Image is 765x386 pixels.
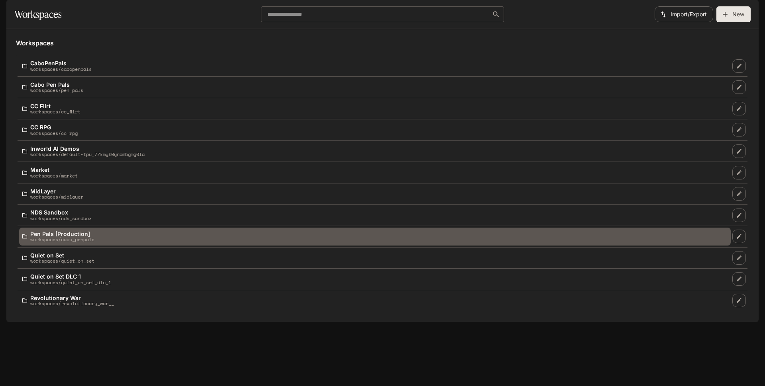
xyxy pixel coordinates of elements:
[732,80,746,94] a: Edit workspace
[30,301,114,306] p: workspaces/revolutionary_war__
[19,206,731,224] a: NDS Sandboxworkspaces/nds_sandbox
[30,109,80,114] p: workspaces/cc_flirt
[30,252,94,258] p: Quiet on Set
[19,142,731,160] a: Inworld AI Demosworkspaces/default-tpu_77kmyk0ynbmbgmg0la
[16,39,749,47] h5: Workspaces
[716,6,751,22] button: Create workspace
[19,164,731,181] a: Marketworkspaces/market
[30,103,80,109] p: CC Flirt
[732,187,746,201] a: Edit workspace
[30,146,145,152] p: Inworld AI Demos
[30,124,78,130] p: CC RPG
[30,295,114,301] p: Revolutionary War
[30,152,145,157] p: workspaces/default-tpu_77kmyk0ynbmbgmg0la
[655,6,713,22] button: Import/Export
[30,231,94,237] p: Pen Pals [Production]
[732,59,746,73] a: Edit workspace
[732,251,746,265] a: Edit workspace
[732,102,746,115] a: Edit workspace
[19,78,731,96] a: Cabo Pen Palsworkspaces/pen_pals
[30,131,78,136] p: workspaces/cc_rpg
[19,249,731,267] a: Quiet on Setworkspaces/quiet_on_set
[19,185,731,203] a: MidLayerworkspaces/midlayer
[14,6,61,22] h1: Workspaces
[30,188,83,194] p: MidLayer
[732,230,746,243] a: Edit workspace
[30,258,94,263] p: workspaces/quiet_on_set
[30,273,111,279] p: Quiet on Set DLC 1
[30,60,92,66] p: CaboPenPals
[30,82,83,88] p: Cabo Pen Pals
[19,292,731,310] a: Revolutionary Warworkspaces/revolutionary_war__
[30,209,92,215] p: NDS Sandbox
[30,194,83,199] p: workspaces/midlayer
[19,57,731,75] a: CaboPenPalsworkspaces/cabopenpals
[19,270,731,288] a: Quiet on Set DLC 1workspaces/quiet_on_set_dlc_1
[732,272,746,286] a: Edit workspace
[30,173,78,178] p: workspaces/market
[30,66,92,72] p: workspaces/cabopenpals
[30,280,111,285] p: workspaces/quiet_on_set_dlc_1
[30,88,83,93] p: workspaces/pen_pals
[732,294,746,307] a: Edit workspace
[30,167,78,173] p: Market
[732,144,746,158] a: Edit workspace
[19,121,731,139] a: CC RPGworkspaces/cc_rpg
[19,100,731,118] a: CC Flirtworkspaces/cc_flirt
[732,123,746,136] a: Edit workspace
[732,166,746,179] a: Edit workspace
[30,237,94,242] p: workspaces/cabo_penpals
[19,228,731,246] a: Pen Pals [Production]workspaces/cabo_penpals
[732,209,746,222] a: Edit workspace
[30,216,92,221] p: workspaces/nds_sandbox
